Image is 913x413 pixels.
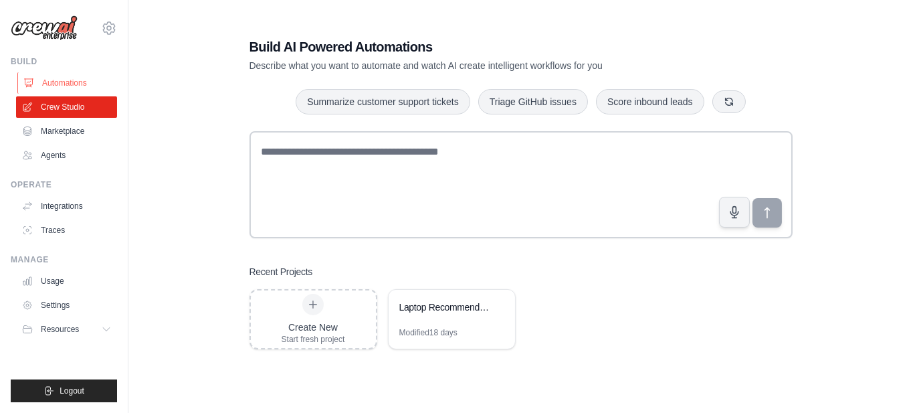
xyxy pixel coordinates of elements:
button: Resources [16,319,117,340]
div: Operate [11,179,117,190]
a: Crew Studio [16,96,117,118]
div: Build [11,56,117,67]
h1: Build AI Powered Automations [249,37,699,56]
a: Agents [16,145,117,166]
a: Automations [17,72,118,94]
button: Click to speak your automation idea [719,197,750,228]
h3: Recent Projects [249,265,313,278]
button: Summarize customer support tickets [296,89,470,114]
div: Start fresh project [282,334,345,345]
div: Manage [11,254,117,265]
div: Modified 18 days [399,327,458,338]
button: Get new suggestions [712,90,746,113]
div: Laptop Recommendation Engine [399,301,491,314]
span: Resources [41,324,79,335]
button: Logout [11,380,117,402]
button: Score inbound leads [596,89,704,114]
img: Logo [11,15,78,41]
a: Usage [16,270,117,292]
a: Integrations [16,195,117,217]
iframe: Chat Widget [846,349,913,413]
a: Marketplace [16,120,117,142]
a: Traces [16,220,117,241]
button: Triage GitHub issues [478,89,588,114]
p: Describe what you want to automate and watch AI create intelligent workflows for you [249,59,699,72]
a: Settings [16,295,117,316]
div: Create New [282,321,345,334]
span: Logout [60,386,84,396]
